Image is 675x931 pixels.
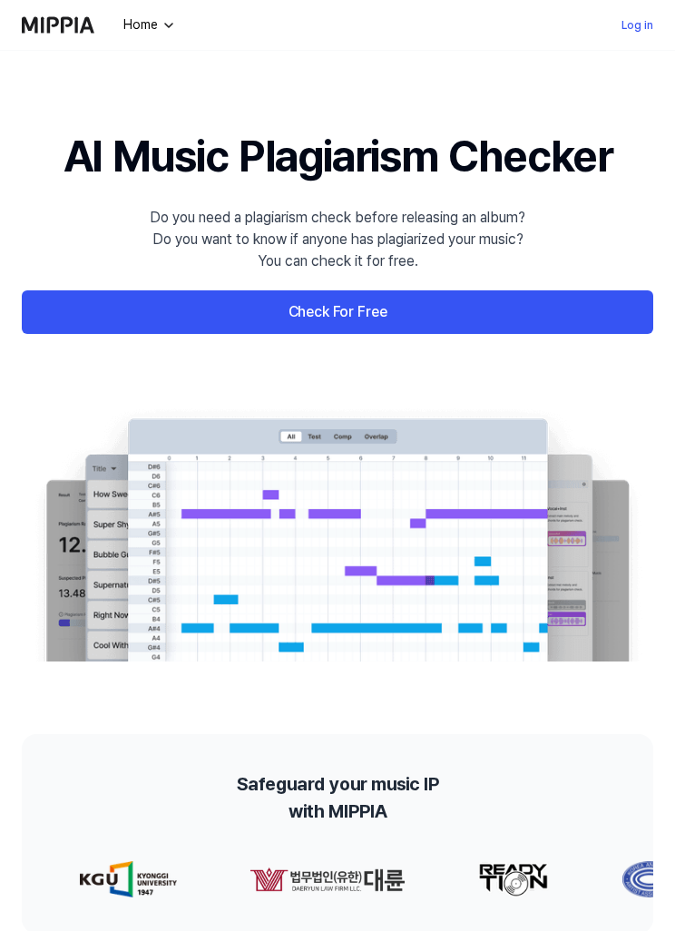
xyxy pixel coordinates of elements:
img: partner-logo-1 [249,861,405,897]
a: Check For Free [22,290,653,334]
img: down [161,18,176,33]
img: main Image [22,407,653,661]
a: Log in [621,15,653,36]
div: Do you need a plagiarism check before releasing an album? Do you want to know if anyone has plagi... [150,207,525,272]
button: Home [120,15,176,34]
img: partner-logo-2 [477,861,548,897]
div: Home [120,15,161,34]
img: partner-logo-0 [79,861,176,897]
h2: Safeguard your music IP with MIPPIA [237,770,439,825]
h1: AI Music Plagiarism Checker [64,123,612,189]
